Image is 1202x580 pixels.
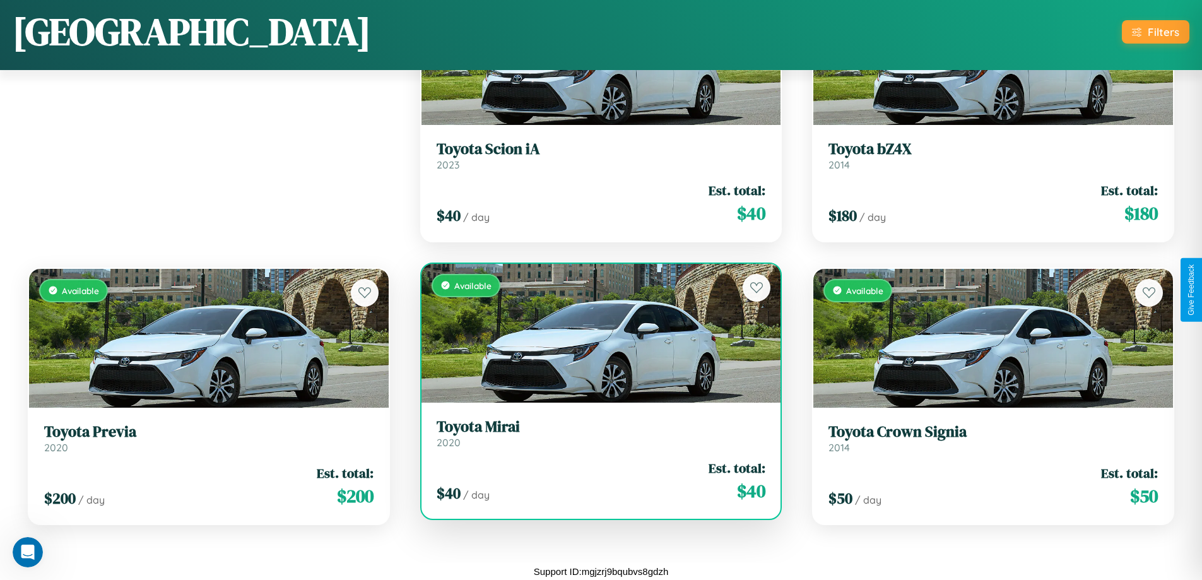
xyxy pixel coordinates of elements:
[454,280,492,291] span: Available
[737,478,765,504] span: $ 40
[828,488,852,509] span: $ 50
[13,537,43,567] iframe: Intercom live chat
[437,436,461,449] span: 2020
[13,6,371,57] h1: [GEOGRAPHIC_DATA]
[1187,264,1196,316] div: Give Feedback
[44,423,374,441] h3: Toyota Previa
[44,488,76,509] span: $ 200
[337,483,374,509] span: $ 200
[828,205,857,226] span: $ 180
[437,418,766,449] a: Toyota Mirai2020
[437,158,459,171] span: 2023
[1101,181,1158,199] span: Est. total:
[1124,201,1158,226] span: $ 180
[828,423,1158,454] a: Toyota Crown Signia2014
[44,423,374,454] a: Toyota Previa2020
[846,285,883,296] span: Available
[437,418,766,436] h3: Toyota Mirai
[437,140,766,171] a: Toyota Scion iA2023
[463,211,490,223] span: / day
[709,459,765,477] span: Est. total:
[463,488,490,501] span: / day
[1122,20,1189,44] button: Filters
[437,483,461,504] span: $ 40
[437,205,461,226] span: $ 40
[1130,483,1158,509] span: $ 50
[709,181,765,199] span: Est. total:
[828,158,850,171] span: 2014
[828,423,1158,441] h3: Toyota Crown Signia
[62,285,99,296] span: Available
[78,494,105,506] span: / day
[855,494,881,506] span: / day
[737,201,765,226] span: $ 40
[317,464,374,482] span: Est. total:
[828,140,1158,158] h3: Toyota bZ4X
[828,441,850,454] span: 2014
[828,140,1158,171] a: Toyota bZ4X2014
[44,441,68,454] span: 2020
[437,140,766,158] h3: Toyota Scion iA
[1148,25,1179,38] div: Filters
[859,211,886,223] span: / day
[534,563,668,580] p: Support ID: mgjzrj9bqubvs8gdzh
[1101,464,1158,482] span: Est. total:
